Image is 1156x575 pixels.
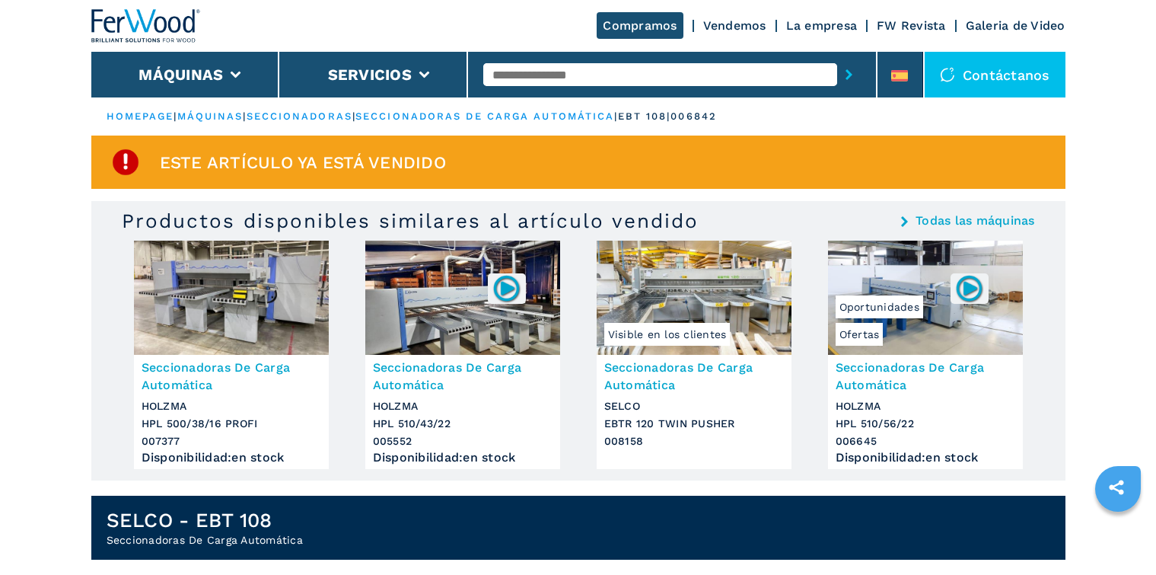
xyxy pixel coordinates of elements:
[373,398,553,450] h3: HOLZMA HPL 510/43/22 005552
[604,398,784,450] h3: SELCO EBTR 120 TWIN PUSHER 008158
[925,52,1065,97] div: Contáctanos
[352,110,355,122] span: |
[492,273,521,303] img: 005552
[142,454,321,462] div: Disponibilidad : en stock
[134,241,329,355] img: Seccionadoras De Carga Automática HOLZMA HPL 500/38/16 PROFI
[940,67,955,82] img: Contáctanos
[597,12,683,39] a: Compramos
[828,241,1023,355] img: Seccionadoras De Carga Automática HOLZMA HPL 510/56/22
[365,241,560,469] a: Seccionadoras De Carga Automática HOLZMA HPL 510/43/22005552Seccionadoras De Carga AutomáticaHOLZ...
[836,295,923,318] span: Oportunidades
[597,241,791,355] img: Seccionadoras De Carga Automática SELCO EBTR 120 TWIN PUSHER
[134,241,329,469] a: Seccionadoras De Carga Automática HOLZMA HPL 500/38/16 PROFISeccionadoras De Carga AutomáticaHOLZ...
[836,323,884,346] span: Ofertas
[107,110,174,122] a: HOMEPAGE
[828,241,1023,469] a: Seccionadoras De Carga Automática HOLZMA HPL 510/56/22OfertasOportunidades006645Seccionadoras De ...
[110,147,141,177] img: SoldProduct
[1091,506,1145,564] iframe: Chat
[916,215,1035,227] a: Todas las máquinas
[247,110,352,122] a: seccionadoras
[703,18,766,33] a: Vendemos
[139,65,223,84] button: Máquinas
[877,18,946,33] a: FW Revista
[836,359,1015,394] h3: Seccionadoras De Carga Automática
[954,273,984,303] img: 006645
[122,209,699,233] h3: Productos disponibles similares al artículo vendido
[786,18,858,33] a: La empresa
[604,359,784,394] h3: Seccionadoras De Carga Automática
[142,359,321,394] h3: Seccionadoras De Carga Automática
[91,9,201,43] img: Ferwood
[837,57,861,92] button: submit-button
[177,110,244,122] a: máquinas
[243,110,246,122] span: |
[328,65,412,84] button: Servicios
[604,323,731,346] span: Visible en los clientes
[614,110,617,122] span: |
[836,398,1015,450] h3: HOLZMA HPL 510/56/22 006645
[597,241,791,469] a: Seccionadoras De Carga Automática SELCO EBTR 120 TWIN PUSHERVisible en los clientesSeccionadoras ...
[107,508,303,532] h1: SELCO - EBT 108
[670,110,717,123] p: 006842
[107,532,303,548] h2: Seccionadoras De Carga Automática
[160,154,446,171] span: Este artículo ya está vendido
[373,359,553,394] h3: Seccionadoras De Carga Automática
[142,398,321,450] h3: HOLZMA HPL 500/38/16 PROFI 007377
[174,110,177,122] span: |
[1097,468,1135,506] a: sharethis
[836,454,1015,462] div: Disponibilidad : en stock
[966,18,1065,33] a: Galeria de Video
[365,241,560,355] img: Seccionadoras De Carga Automática HOLZMA HPL 510/43/22
[355,110,614,122] a: seccionadoras de carga automática
[373,454,553,462] div: Disponibilidad : en stock
[618,110,671,123] p: ebt 108 |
